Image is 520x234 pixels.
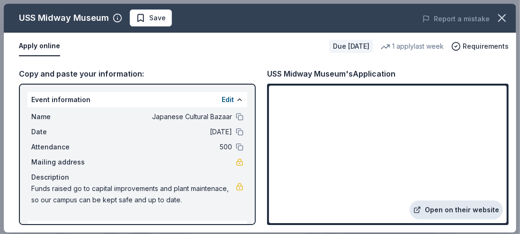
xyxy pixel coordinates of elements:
[19,10,109,26] div: USS Midway Museum
[27,92,247,107] div: Event information
[267,68,395,80] div: USS Midway Museum's Application
[422,13,490,25] button: Report a mistake
[410,200,503,219] a: Open on their website
[463,41,509,52] span: Requirements
[95,111,232,122] span: Japanese Cultural Bazaar
[19,68,256,80] div: Copy and paste your information:
[329,40,373,53] div: Due [DATE]
[130,9,172,26] button: Save
[149,12,166,24] span: Save
[381,41,444,52] div: 1 apply last week
[95,141,232,153] span: 500
[451,41,509,52] button: Requirements
[222,223,234,234] button: Edit
[31,172,243,183] div: Description
[31,183,236,206] span: Funds raised go to capital improvements and plant maintenace, so our campus can be kept safe and ...
[31,141,95,153] span: Attendance
[95,126,232,138] span: [DATE]
[31,126,95,138] span: Date
[31,111,95,122] span: Name
[222,94,234,105] button: Edit
[19,36,60,56] button: Apply online
[31,156,95,168] span: Mailing address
